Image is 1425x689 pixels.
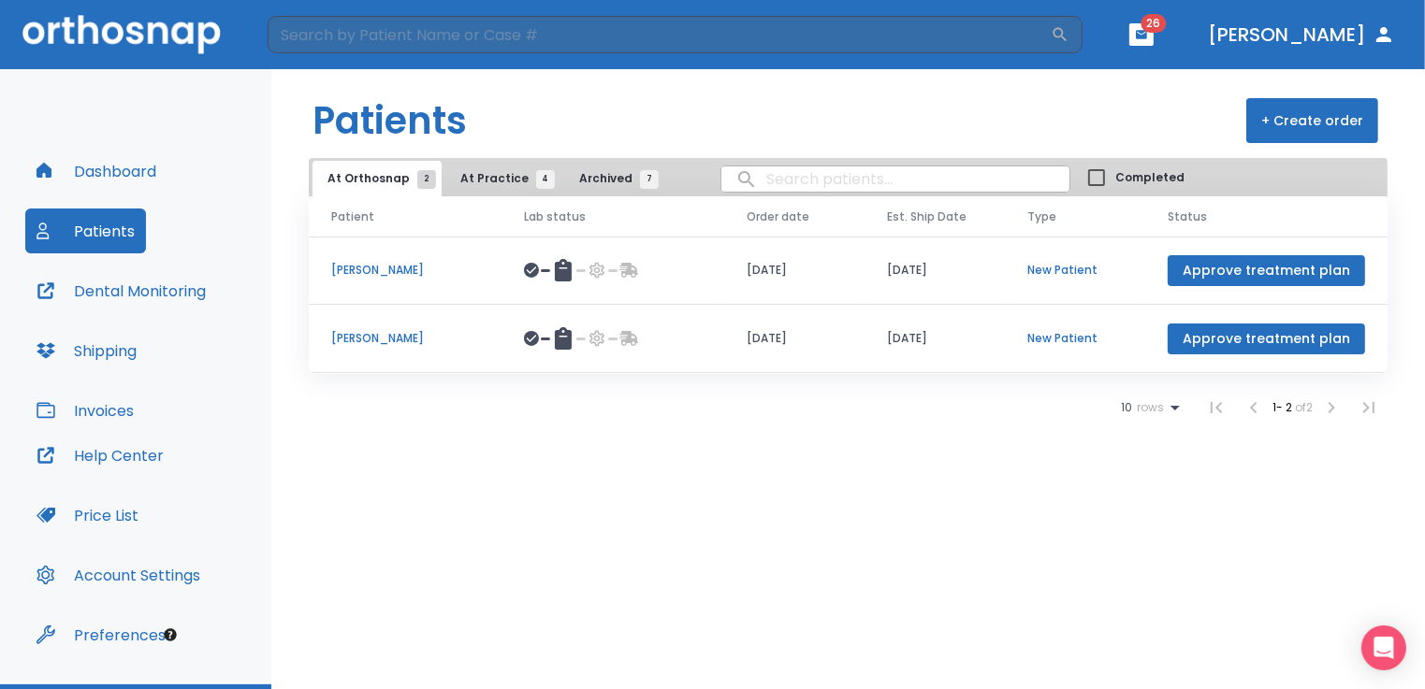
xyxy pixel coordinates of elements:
span: 4 [536,170,555,189]
span: Status [1168,208,1207,225]
button: Patients [25,208,146,253]
span: 26 [1141,14,1167,33]
span: of 2 [1295,399,1313,415]
span: At Practice [460,170,545,187]
button: Approve treatment plan [1168,255,1365,286]
span: Archived [579,170,649,187]
h1: Patients [313,93,467,149]
div: Open Intercom Messenger [1361,625,1406,670]
button: Approve treatment plan [1168,323,1365,354]
button: Invoices [25,388,145,433]
span: rows [1132,401,1164,414]
span: Est. Ship Date [887,208,967,225]
span: Type [1027,208,1056,225]
span: Order date [747,208,809,225]
button: Shipping [25,328,148,373]
button: Account Settings [25,553,211,597]
button: + Create order [1246,98,1378,143]
span: Lab status [524,208,586,225]
input: Search by Patient Name or Case # [268,16,1051,53]
p: New Patient [1027,262,1123,279]
button: [PERSON_NAME] [1200,18,1403,51]
span: Completed [1115,169,1185,186]
p: New Patient [1027,330,1123,347]
input: search [721,161,1069,197]
td: [DATE] [724,305,865,373]
span: 7 [640,170,659,189]
button: Dashboard [25,149,167,194]
img: Orthosnap [22,15,221,53]
span: At Orthosnap [327,170,427,187]
p: [PERSON_NAME] [331,262,479,279]
span: 10 [1121,401,1132,414]
button: Preferences [25,612,177,657]
button: Help Center [25,433,175,478]
span: 2 [417,170,436,189]
button: Price List [25,493,150,538]
td: [DATE] [865,305,1005,373]
p: [PERSON_NAME] [331,330,479,347]
td: [DATE] [724,237,865,305]
div: Tooltip anchor [162,626,179,643]
span: 1 - 2 [1272,399,1295,415]
td: [DATE] [865,237,1005,305]
button: Dental Monitoring [25,268,217,313]
div: tabs [313,161,668,196]
span: Patient [331,208,374,225]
